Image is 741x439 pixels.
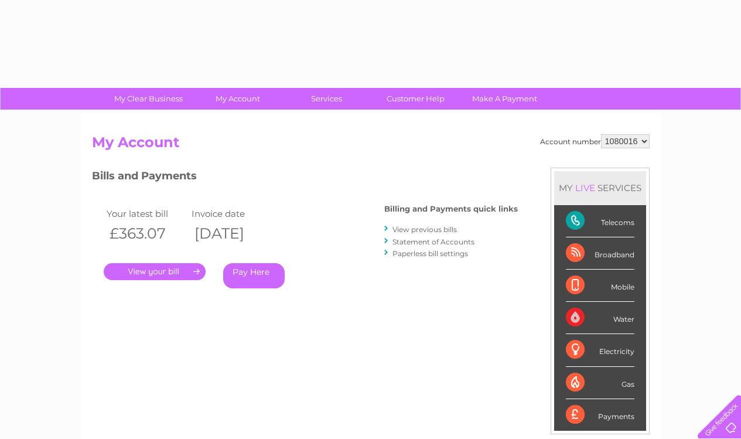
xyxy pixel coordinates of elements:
a: Pay Here [223,263,285,288]
a: Customer Help [367,88,464,110]
div: LIVE [573,182,597,193]
a: My Clear Business [100,88,197,110]
div: Telecoms [566,205,634,237]
a: Statement of Accounts [392,237,474,246]
a: View previous bills [392,225,457,234]
a: . [104,263,206,280]
th: £363.07 [104,222,189,246]
a: Make A Payment [456,88,553,110]
h4: Billing and Payments quick links [384,205,518,213]
div: Electricity [566,334,634,366]
h2: My Account [92,134,650,156]
div: MY SERVICES [554,171,646,205]
a: Services [278,88,375,110]
div: Payments [566,399,634,431]
div: Water [566,302,634,334]
a: Paperless bill settings [392,249,468,258]
th: [DATE] [189,222,274,246]
h3: Bills and Payments [92,168,518,188]
div: Mobile [566,270,634,302]
div: Account number [540,134,650,148]
td: Invoice date [189,206,274,222]
div: Gas [566,367,634,399]
td: Your latest bill [104,206,189,222]
a: My Account [189,88,286,110]
div: Broadband [566,237,634,270]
